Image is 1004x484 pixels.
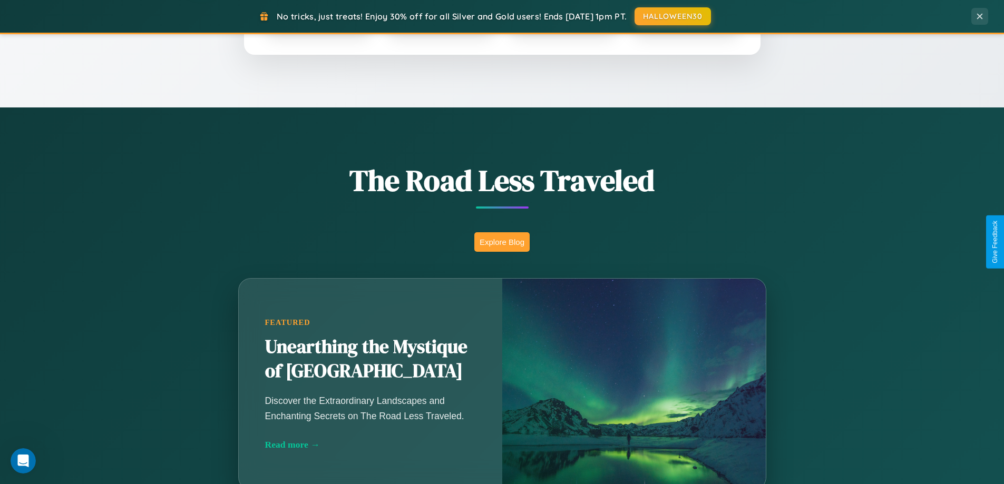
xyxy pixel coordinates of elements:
button: HALLOWEEN30 [635,7,711,25]
h1: The Road Less Traveled [186,160,818,201]
div: Read more → [265,439,476,450]
button: Explore Blog [474,232,530,252]
span: No tricks, just treats! Enjoy 30% off for all Silver and Gold users! Ends [DATE] 1pm PT. [277,11,627,22]
div: Featured [265,318,476,327]
div: Give Feedback [991,221,999,263]
h2: Unearthing the Mystique of [GEOGRAPHIC_DATA] [265,335,476,383]
iframe: Intercom live chat [11,448,36,473]
p: Discover the Extraordinary Landscapes and Enchanting Secrets on The Road Less Traveled. [265,393,476,423]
